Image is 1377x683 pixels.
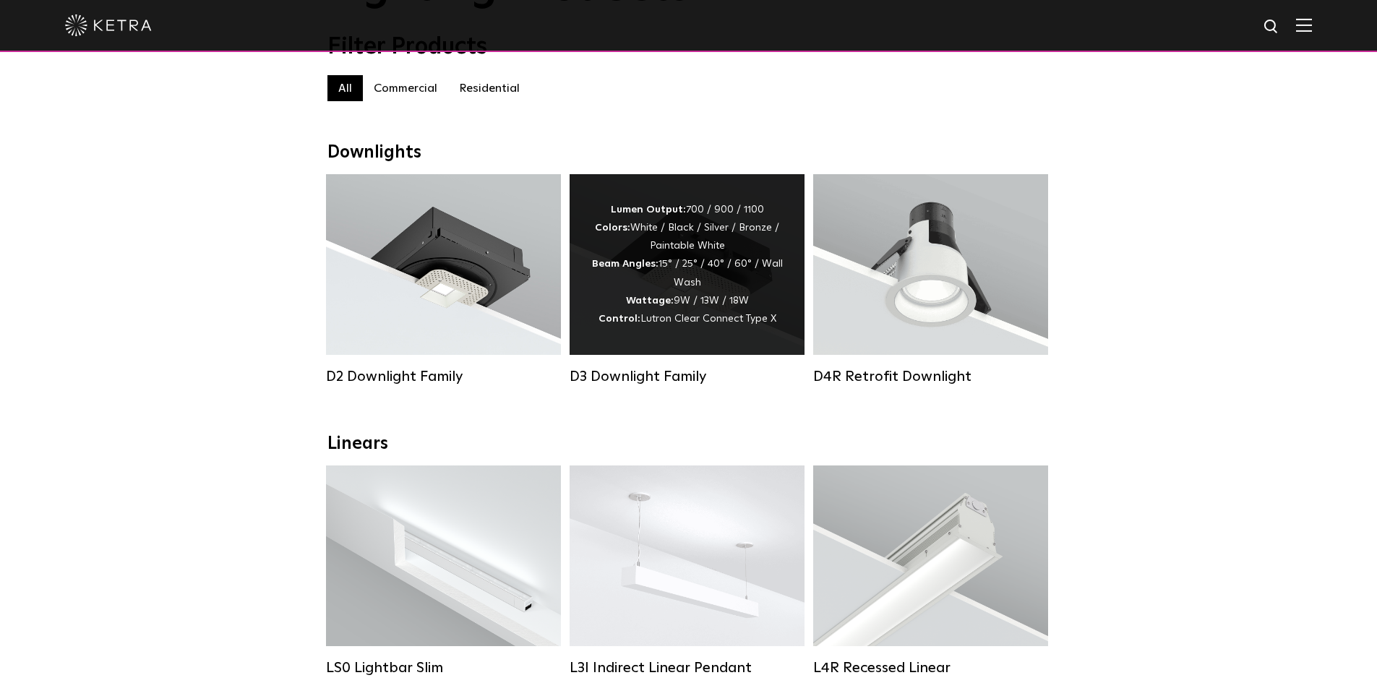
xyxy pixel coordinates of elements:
[363,75,448,101] label: Commercial
[327,434,1050,455] div: Linears
[326,174,561,385] a: D2 Downlight Family Lumen Output:1200Colors:White / Black / Gloss Black / Silver / Bronze / Silve...
[1296,18,1312,32] img: Hamburger%20Nav.svg
[448,75,531,101] label: Residential
[611,205,686,215] strong: Lumen Output:
[813,465,1048,676] a: L4R Recessed Linear Lumen Output:400 / 600 / 800 / 1000Colors:White / BlackControl:Lutron Clear C...
[591,201,783,328] div: 700 / 900 / 1100 White / Black / Silver / Bronze / Paintable White 15° / 25° / 40° / 60° / Wall W...
[65,14,152,36] img: ketra-logo-2019-white
[570,659,805,676] div: L3I Indirect Linear Pendant
[626,296,674,306] strong: Wattage:
[1263,18,1281,36] img: search icon
[327,75,363,101] label: All
[327,142,1050,163] div: Downlights
[813,368,1048,385] div: D4R Retrofit Downlight
[326,368,561,385] div: D2 Downlight Family
[570,465,805,676] a: L3I Indirect Linear Pendant Lumen Output:400 / 600 / 800 / 1000Housing Colors:White / BlackContro...
[326,659,561,676] div: LS0 Lightbar Slim
[640,314,776,324] span: Lutron Clear Connect Type X
[813,174,1048,385] a: D4R Retrofit Downlight Lumen Output:800Colors:White / BlackBeam Angles:15° / 25° / 40° / 60°Watta...
[570,368,805,385] div: D3 Downlight Family
[326,465,561,676] a: LS0 Lightbar Slim Lumen Output:200 / 350Colors:White / BlackControl:X96 Controller
[592,259,659,269] strong: Beam Angles:
[570,174,805,385] a: D3 Downlight Family Lumen Output:700 / 900 / 1100Colors:White / Black / Silver / Bronze / Paintab...
[813,659,1048,676] div: L4R Recessed Linear
[599,314,640,324] strong: Control:
[595,223,630,233] strong: Colors:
